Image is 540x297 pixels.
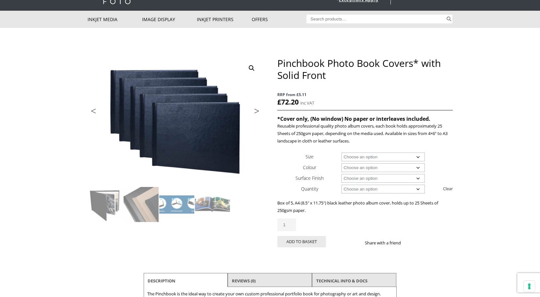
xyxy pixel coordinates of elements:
[524,281,535,292] button: Your consent preferences for tracking technologies
[277,91,452,98] span: RRP from £5.11
[306,154,314,160] label: Size
[148,275,175,287] a: Description
[277,115,452,122] h4: *Cover only, (No window) No paper or interleaves included.
[416,240,422,245] img: twitter sharing button
[195,187,230,222] img: Pinchbook Photo Book Covers* with Solid Front - Image 4
[301,186,318,192] label: Quantity
[277,57,452,81] h1: Pinchbook Photo Book Covers* with Solid Front
[246,62,258,74] a: View full-screen image gallery
[316,275,367,287] a: TECHNICAL INFO & DOCS
[306,15,445,23] input: Search products…
[252,11,306,28] a: Offers
[159,187,194,222] img: Pinchbook Photo Book Covers* with Solid Front - Image 3
[88,223,123,258] img: Pinchbook Photo Book Covers* with Solid Front - Image 5
[197,11,252,28] a: Inkjet Printers
[277,97,299,106] bdi: 72.20
[232,275,256,287] a: Reviews (0)
[124,187,159,222] img: Pinchbook Photo Book Covers* with Solid Front - Image 2
[277,122,452,145] p: Reusable professional quality photo album covers, each book holds approximately 25 Sheets of 250g...
[277,236,326,247] button: Add to basket
[195,223,230,258] img: Pinchbook Photo Book Covers* with Solid Front - Image 8
[303,164,316,170] label: Colour
[365,239,409,247] p: Share with a friend
[424,240,429,245] img: email sharing button
[142,11,197,28] a: Image Display
[159,223,194,258] img: Pinchbook Photo Book Covers* with Solid Front - Image 7
[277,218,296,231] input: Product quantity
[277,199,452,214] p: Box of 5, A4 (8.5″ x 11.75″) black leather photo album cover, holds up to 25 Sheets of 250gsm paper.
[124,223,159,258] img: Pinchbook Photo Book Covers* with Solid Front - Image 6
[88,187,123,222] img: Pinchbook Photo Book Covers* with Solid Front
[445,15,453,23] button: Search
[277,97,281,106] span: £
[88,11,142,28] a: Inkjet Media
[443,183,453,194] a: Clear options
[295,175,324,181] label: Surface Finish
[409,240,414,245] img: facebook sharing button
